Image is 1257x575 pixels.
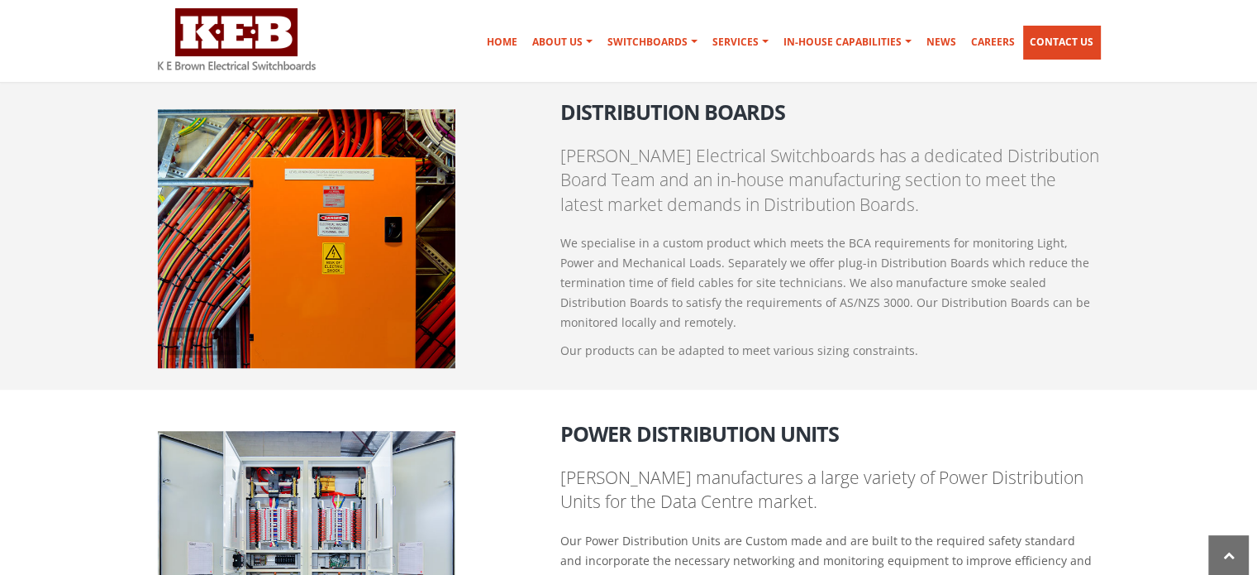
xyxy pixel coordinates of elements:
[964,26,1021,59] a: Careers
[158,8,316,70] img: K E Brown Electrical Switchboards
[480,26,524,59] a: Home
[560,89,1100,123] h2: Distribution Boards
[601,26,704,59] a: Switchboards
[560,233,1100,333] p: We specialise in a custom product which meets the BCA requirements for monitoring Light, Power an...
[526,26,599,59] a: About Us
[706,26,775,59] a: Services
[920,26,963,59] a: News
[560,341,1100,361] p: Our products can be adapted to meet various sizing constraints.
[1023,26,1100,59] a: Contact Us
[560,410,1100,445] h2: Power Distribution Units
[560,466,1100,515] p: [PERSON_NAME] manufactures a large variety of Power Distribution Units for the Data Centre market.
[560,144,1100,217] p: [PERSON_NAME] Electrical Switchboards has a dedicated Distribution Board Team and an in-house man...
[777,26,918,59] a: In-house Capabilities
